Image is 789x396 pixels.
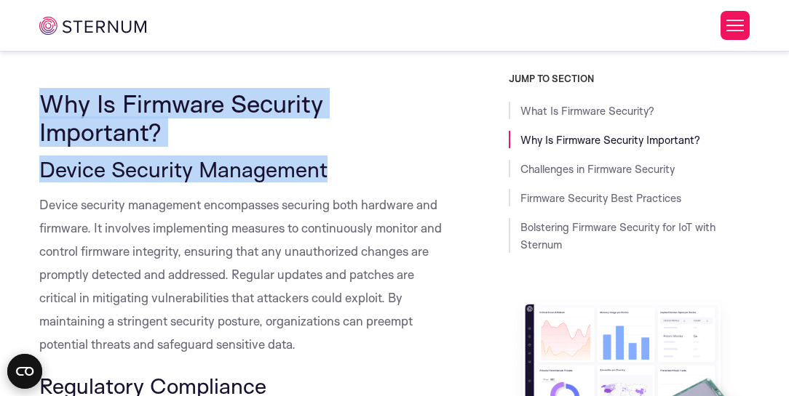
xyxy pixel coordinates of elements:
[520,104,654,118] a: What Is Firmware Security?
[39,88,323,146] span: Why Is Firmware Security Important?
[39,155,328,182] span: Device Security Management
[7,354,42,389] button: Open CMP widget
[520,191,681,205] a: Firmware Security Best Practices
[721,11,750,40] button: Toggle Menu
[39,17,146,35] img: sternum iot
[520,162,675,176] a: Challenges in Firmware Security
[520,133,700,147] a: Why Is Firmware Security Important?
[509,73,750,84] h3: JUMP TO SECTION
[520,220,715,251] a: Bolstering Firmware Security for IoT with Sternum
[39,197,442,352] span: Device security management encompasses securing both hardware and firmware. It involves implement...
